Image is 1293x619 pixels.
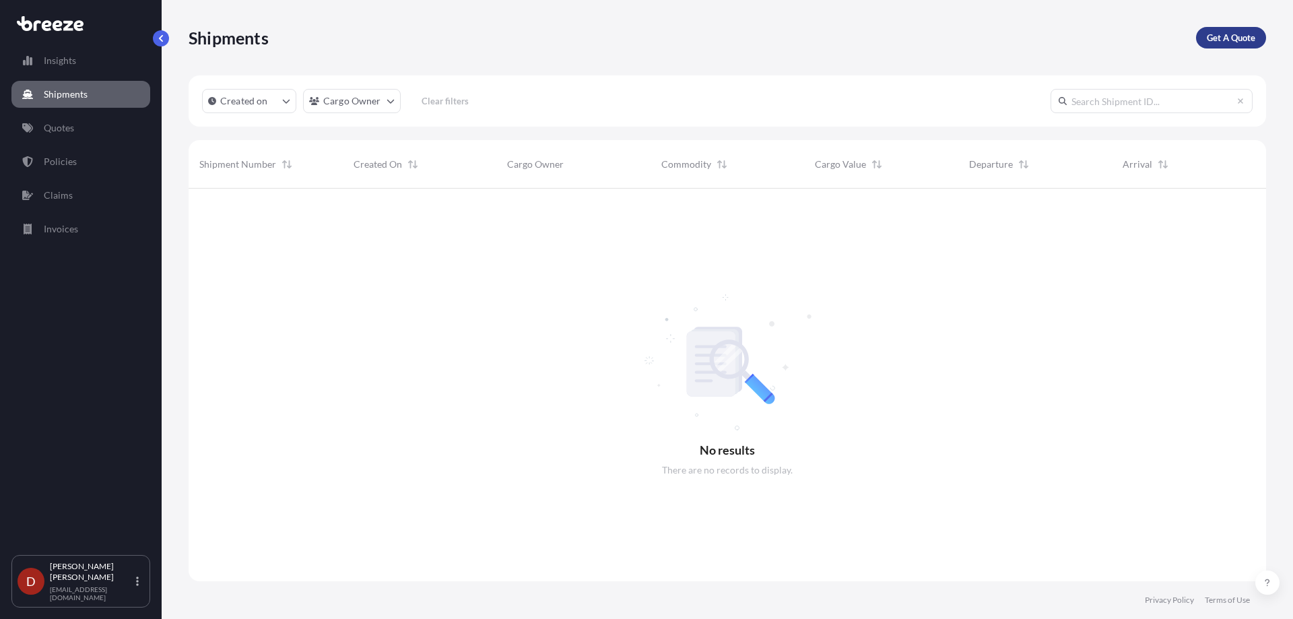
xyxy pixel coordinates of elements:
a: Policies [11,148,150,175]
p: Cargo Owner [323,94,381,108]
button: Clear filters [407,90,483,112]
input: Search Shipment ID... [1051,89,1253,113]
a: Quotes [11,115,150,141]
button: Sort [714,156,730,172]
span: Created On [354,158,402,171]
p: Created on [220,94,268,108]
span: Shipment Number [199,158,276,171]
span: Cargo Owner [507,158,564,171]
p: Get A Quote [1207,31,1255,44]
span: D [26,575,36,588]
a: Insights [11,47,150,74]
button: Sort [869,156,885,172]
a: Privacy Policy [1145,595,1194,606]
button: Sort [405,156,421,172]
p: [EMAIL_ADDRESS][DOMAIN_NAME] [50,585,133,601]
a: Get A Quote [1196,27,1266,48]
p: Shipments [189,27,269,48]
button: createdOn Filter options [202,89,296,113]
p: Quotes [44,121,74,135]
span: Arrival [1123,158,1152,171]
p: Shipments [44,88,88,101]
span: Commodity [661,158,711,171]
a: Invoices [11,216,150,242]
button: Sort [1016,156,1032,172]
a: Terms of Use [1205,595,1250,606]
button: Sort [1155,156,1171,172]
p: [PERSON_NAME] [PERSON_NAME] [50,561,133,583]
p: Insights [44,54,76,67]
a: Shipments [11,81,150,108]
button: Sort [279,156,295,172]
span: Cargo Value [815,158,866,171]
span: Departure [969,158,1013,171]
p: Claims [44,189,73,202]
a: Claims [11,182,150,209]
p: Invoices [44,222,78,236]
button: cargoOwner Filter options [303,89,401,113]
p: Clear filters [422,94,469,108]
p: Policies [44,155,77,168]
